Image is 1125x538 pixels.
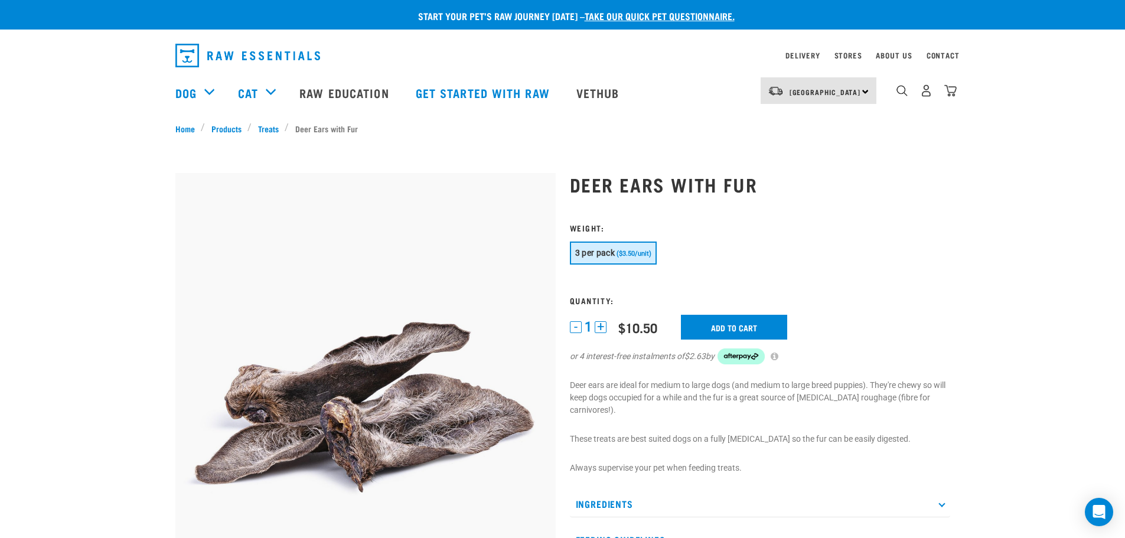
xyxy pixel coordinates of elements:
a: Products [205,122,247,135]
nav: dropdown navigation [166,39,960,72]
h3: Weight: [570,223,950,232]
a: Cat [238,84,258,102]
a: Raw Education [288,69,403,116]
img: Raw Essentials Logo [175,44,320,67]
p: These treats are best suited dogs on a fully [MEDICAL_DATA] so the fur can be easily digested. [570,433,950,445]
img: van-moving.png [768,86,784,96]
h1: Deer Ears with Fur [570,174,950,195]
span: $2.63 [684,350,706,363]
button: + [595,321,606,333]
span: 3 per pack [575,248,615,257]
a: Contact [927,53,960,57]
a: Dog [175,84,197,102]
a: About Us [876,53,912,57]
nav: breadcrumbs [175,122,950,135]
span: 1 [585,321,592,333]
span: ($3.50/unit) [617,250,651,257]
p: Ingredients [570,491,950,517]
span: [GEOGRAPHIC_DATA] [790,90,861,94]
div: Open Intercom Messenger [1085,498,1113,526]
img: home-icon-1@2x.png [896,85,908,96]
img: user.png [920,84,932,97]
button: - [570,321,582,333]
input: Add to cart [681,315,787,340]
h3: Quantity: [570,296,950,305]
div: or 4 interest-free instalments of by [570,348,950,365]
p: Always supervise your pet when feeding treats. [570,462,950,474]
a: take our quick pet questionnaire. [585,13,735,18]
a: Treats [252,122,285,135]
p: Deer ears are ideal for medium to large dogs (and medium to large breed puppies). They're chewy s... [570,379,950,416]
img: home-icon@2x.png [944,84,957,97]
button: 3 per pack ($3.50/unit) [570,242,657,265]
a: Home [175,122,201,135]
a: Stores [834,53,862,57]
div: $10.50 [618,320,657,335]
a: Get started with Raw [404,69,565,116]
a: Vethub [565,69,634,116]
a: Delivery [785,53,820,57]
img: Afterpay [718,348,765,365]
